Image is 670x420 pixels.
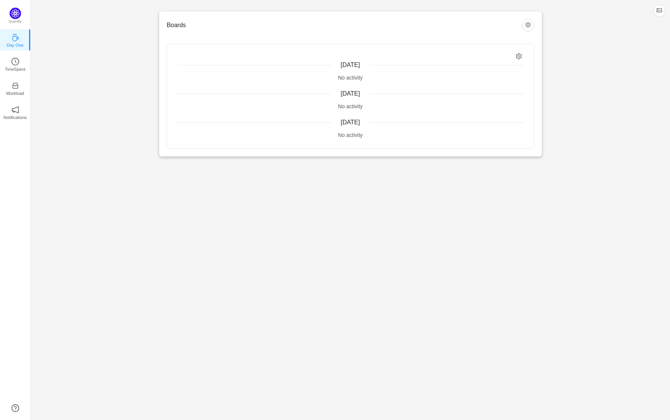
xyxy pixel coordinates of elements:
[341,90,360,97] span: [DATE]
[653,5,665,17] button: icon: picture
[11,60,19,68] a: icon: clock-circleTimeSpent
[522,19,534,31] button: icon: setting
[176,131,525,139] div: No activity
[11,58,19,65] i: icon: clock-circle
[11,106,19,114] i: icon: notification
[7,42,23,49] p: Day One
[6,90,24,97] p: Workload
[11,34,19,41] i: icon: coffee
[3,114,27,121] p: Notifications
[341,119,360,125] span: [DATE]
[167,21,522,29] h3: Boards
[11,84,19,92] a: icon: inboxWorkload
[341,62,360,68] span: [DATE]
[516,53,522,60] i: icon: setting
[11,82,19,90] i: icon: inbox
[10,8,21,19] img: Quantify
[11,108,19,116] a: icon: notificationNotifications
[9,19,22,24] p: Quantify
[5,66,26,73] p: TimeSpent
[11,404,19,412] a: icon: question-circle
[11,36,19,44] a: icon: coffeeDay One
[176,74,525,82] div: No activity
[176,103,525,111] div: No activity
